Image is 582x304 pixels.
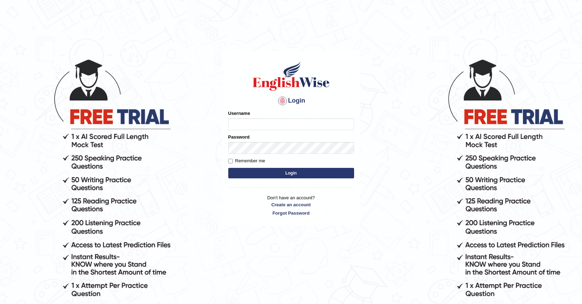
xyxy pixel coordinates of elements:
p: Don't have an account? [228,194,354,216]
input: Remember me [228,159,233,163]
label: Password [228,134,250,140]
label: Remember me [228,157,265,164]
a: Forgot Password [228,210,354,216]
label: Username [228,110,250,117]
h4: Login [228,95,354,106]
a: Create an account [228,201,354,208]
img: Logo of English Wise sign in for intelligent practice with AI [251,60,331,92]
button: Login [228,168,354,178]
